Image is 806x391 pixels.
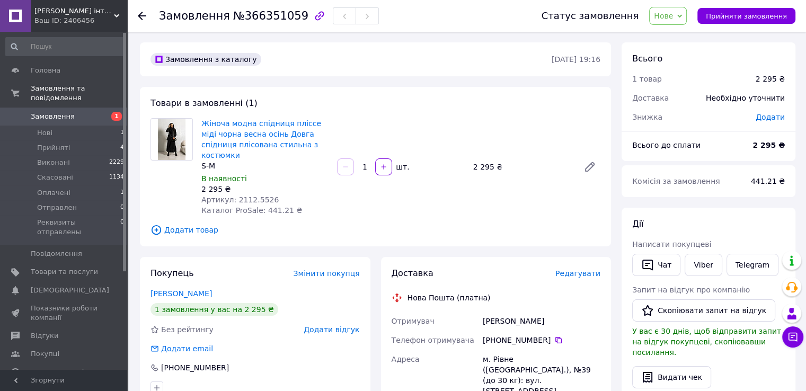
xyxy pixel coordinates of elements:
[160,343,214,354] div: Додати email
[201,184,329,194] div: 2 295 ₴
[756,74,785,84] div: 2 295 ₴
[120,203,124,212] span: 0
[542,11,639,21] div: Статус замовлення
[632,94,669,102] span: Доставка
[632,54,662,64] span: Всього
[392,317,435,325] span: Отримувач
[120,128,124,138] span: 1
[34,16,127,25] div: Ваш ID: 2406456
[632,141,701,149] span: Всього до сплати
[37,128,52,138] span: Нові
[632,299,775,322] button: Скопіювати запит на відгук
[120,218,124,237] span: 0
[632,366,711,388] button: Видати чек
[37,188,70,198] span: Оплачені
[392,268,433,278] span: Доставка
[699,86,791,110] div: Необхідно уточнити
[405,292,493,303] div: Нова Пошта (платна)
[201,206,302,215] span: Каталог ProSale: 441.21 ₴
[150,268,194,278] span: Покупець
[31,286,109,295] span: [DEMOGRAPHIC_DATA]
[555,269,600,278] span: Редагувати
[654,12,673,20] span: Нове
[5,37,125,56] input: Пошук
[111,112,122,121] span: 1
[752,141,785,149] b: 2 295 ₴
[201,174,247,183] span: В наявності
[109,173,124,182] span: 1134
[632,113,662,121] span: Знижка
[31,249,82,259] span: Повідомлення
[37,143,70,153] span: Прийняті
[685,254,722,276] a: Viber
[632,177,720,185] span: Комісія за замовлення
[782,326,803,348] button: Чат з покупцем
[727,254,778,276] a: Telegram
[481,312,603,331] div: [PERSON_NAME]
[632,327,781,357] span: У вас є 30 днів, щоб відправити запит на відгук покупцеві, скопіювавши посилання.
[160,362,230,373] div: [PHONE_NUMBER]
[579,156,600,177] a: Редагувати
[37,203,77,212] span: Отправлен
[109,158,124,167] span: 2229
[632,254,680,276] button: Чат
[161,325,214,334] span: Без рейтингу
[31,267,98,277] span: Товари та послуги
[632,219,643,229] span: Дії
[120,188,124,198] span: 1
[756,113,785,121] span: Додати
[31,112,75,121] span: Замовлення
[150,224,600,236] span: Додати товар
[233,10,308,22] span: №366351059
[201,196,279,204] span: Артикул: 2112.5526
[149,343,214,354] div: Додати email
[201,119,321,159] a: Жіноча модна спідниця пліссе міді чорна весна осінь Довга спідниця плісована стильна з костюмки
[158,119,186,160] img: Жіноча модна спідниця пліссе міді чорна весна осінь Довга спідниця плісована стильна з костюмки
[304,325,359,334] span: Додати відгук
[632,286,750,294] span: Запит на відгук про компанію
[31,84,127,103] span: Замовлення та повідомлення
[201,161,329,171] div: S-M
[393,162,410,172] div: шт.
[294,269,360,278] span: Змінити покупця
[31,304,98,323] span: Показники роботи компанії
[632,240,711,248] span: Написати покупцеві
[159,10,230,22] span: Замовлення
[150,53,261,66] div: Замовлення з каталогу
[37,173,73,182] span: Скасовані
[34,6,114,16] span: Kelly інтернет-магазин жіночого одягу
[706,12,787,20] span: Прийняти замовлення
[392,336,474,344] span: Телефон отримувача
[150,98,258,108] span: Товари в замовленні (1)
[37,218,120,237] span: Реквизиты отправлены
[392,355,420,363] span: Адреса
[138,11,146,21] div: Повернутися назад
[483,335,600,345] div: [PHONE_NUMBER]
[632,75,662,83] span: 1 товар
[31,349,59,359] span: Покупці
[469,159,575,174] div: 2 295 ₴
[697,8,795,24] button: Прийняти замовлення
[120,143,124,153] span: 4
[552,55,600,64] time: [DATE] 19:16
[31,66,60,75] span: Головна
[150,289,212,298] a: [PERSON_NAME]
[150,303,278,316] div: 1 замовлення у вас на 2 295 ₴
[37,158,70,167] span: Виконані
[31,368,88,377] span: Каталог ProSale
[31,331,58,341] span: Відгуки
[751,177,785,185] span: 441.21 ₴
